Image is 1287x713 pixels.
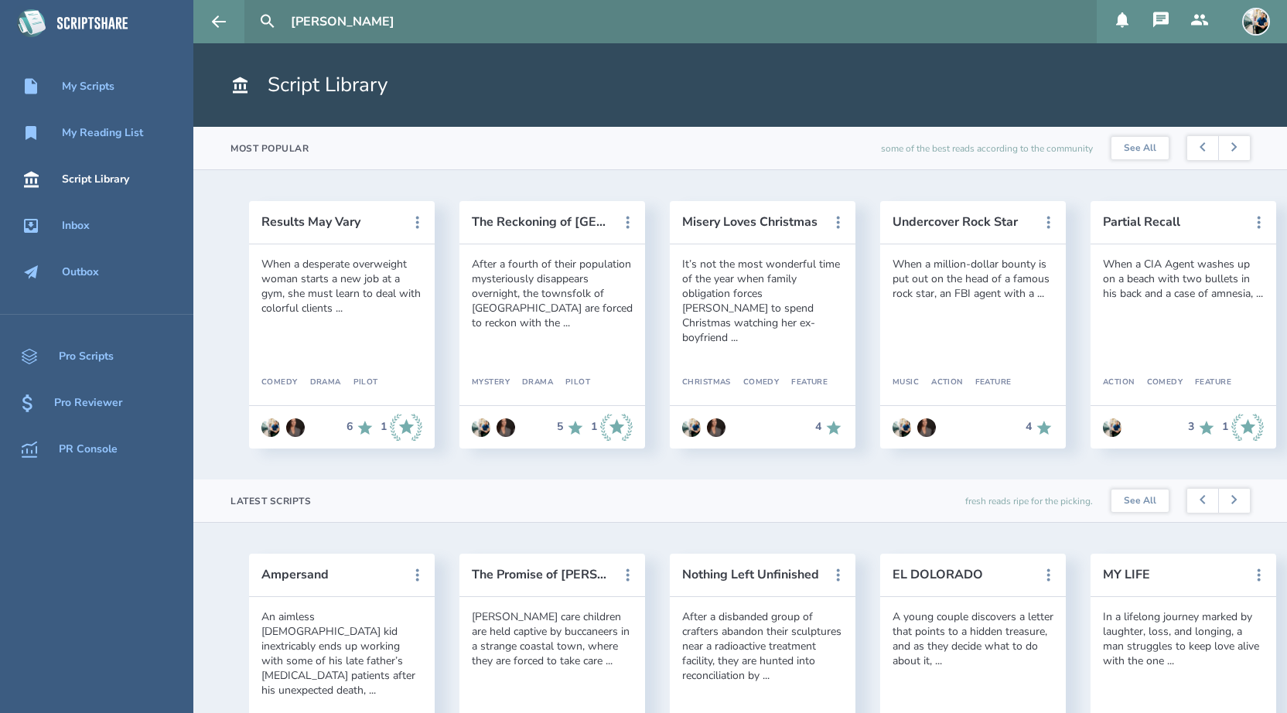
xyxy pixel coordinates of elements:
[62,80,114,93] div: My Scripts
[261,257,422,316] div: When a desperate overweight woman starts a new job at a gym, she must learn to deal with colorful...
[1242,8,1270,36] img: user_1673573717-crop.jpg
[682,215,821,229] button: Misery Loves Christmas
[59,443,118,455] div: PR Console
[230,71,387,99] h1: Script Library
[1222,414,1264,442] div: 1 Industry Recommends
[1103,378,1135,387] div: Action
[682,568,821,582] button: Nothing Left Unfinished
[591,421,597,433] div: 1
[1103,568,1242,582] button: MY LIFE
[261,418,280,437] img: user_1673573717-crop.jpg
[472,568,611,582] button: The Promise of [PERSON_NAME]
[731,378,780,387] div: Comedy
[682,257,843,345] div: It’s not the most wonderful time of the year when family obligation forces [PERSON_NAME] to spend...
[1222,421,1228,433] div: 1
[557,421,563,433] div: 5
[591,414,633,442] div: 1 Industry Recommends
[1135,378,1183,387] div: Comedy
[230,142,309,155] div: Most Popular
[1183,378,1231,387] div: Feature
[917,418,936,437] img: user_1604966854-crop.jpg
[497,418,515,437] img: user_1604966854-crop.jpg
[346,421,353,433] div: 6
[346,414,374,442] div: 6 Recommends
[261,378,298,387] div: Comedy
[893,568,1032,582] button: EL DOLORADO
[472,378,510,387] div: Mystery
[54,397,122,409] div: Pro Reviewer
[893,378,919,387] div: Music
[1188,421,1194,433] div: 3
[682,609,843,683] div: After a disbanded group of crafters abandon their sculptures near a radioactive treatment facilit...
[1026,418,1053,437] div: 4 Recommends
[682,418,701,437] img: user_1673573717-crop.jpg
[1103,411,1121,445] a: Go to Anthony Miguel Cantu's profile
[1111,137,1169,160] a: See All
[893,418,911,437] img: user_1673573717-crop.jpg
[298,378,341,387] div: Drama
[893,257,1053,301] div: When a million-dollar bounty is put out on the head of a famous rock star, an FBI agent with a ...
[553,378,590,387] div: Pilot
[261,609,422,698] div: An aimless [DEMOGRAPHIC_DATA] kid inextricably ends up working with some of his late father’s [ME...
[1103,215,1242,229] button: Partial Recall
[230,495,311,507] div: Latest Scripts
[1103,609,1264,668] div: In a lifelong journey marked by laughter, loss, and longing, a man struggles to keep love alive w...
[261,568,401,582] button: Ampersand
[1103,257,1264,301] div: When a CIA Agent washes up on a beach with two bullets in his back and a case of amnesia, ...
[1188,414,1216,442] div: 3 Recommends
[341,378,378,387] div: Pilot
[286,418,305,437] img: user_1604966854-crop.jpg
[682,378,731,387] div: Christmas
[381,421,387,433] div: 1
[919,378,963,387] div: Action
[62,173,129,186] div: Script Library
[965,479,1093,522] div: fresh reads ripe for the picking.
[472,609,633,668] div: [PERSON_NAME] care children are held captive by buccaneers in a strange coastal town, where they ...
[815,421,821,433] div: 4
[1026,421,1032,433] div: 4
[1111,490,1169,513] a: See All
[62,127,143,139] div: My Reading List
[261,215,401,229] button: Results May Vary
[510,378,553,387] div: Drama
[963,378,1012,387] div: Feature
[815,418,843,437] div: 4 Recommends
[62,220,90,232] div: Inbox
[472,418,490,437] img: user_1673573717-crop.jpg
[1103,418,1121,437] img: user_1673573717-crop.jpg
[59,350,114,363] div: Pro Scripts
[881,127,1093,169] div: some of the best reads according to the community
[557,414,585,442] div: 5 Recommends
[472,257,633,330] div: After a fourth of their population mysteriously disappears overnight, the townsfolk of [GEOGRAPHI...
[62,266,99,278] div: Outbox
[707,418,725,437] img: user_1604966854-crop.jpg
[472,215,611,229] button: The Reckoning of [GEOGRAPHIC_DATA]
[381,414,422,442] div: 1 Industry Recommends
[779,378,828,387] div: Feature
[893,215,1032,229] button: Undercover Rock Star
[893,609,1053,668] div: A young couple discovers a letter that points to a hidden treasure, and as they decide what to do...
